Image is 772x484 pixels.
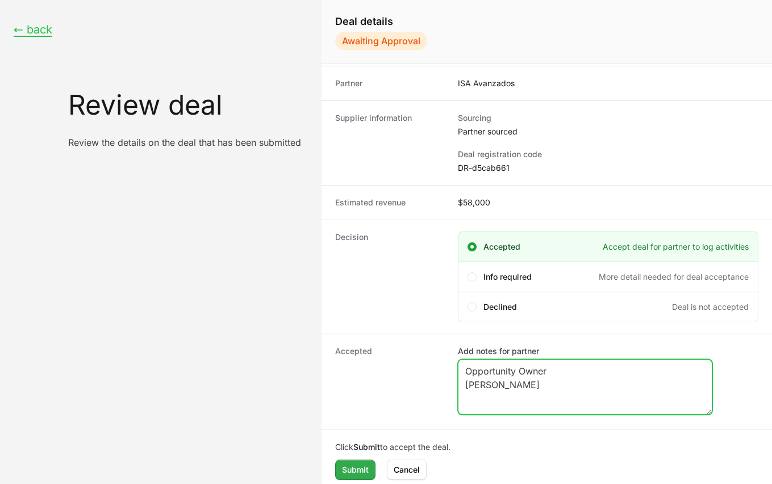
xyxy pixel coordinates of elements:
span: Submit [342,463,369,477]
span: Declined [483,301,517,313]
span: Info required [483,271,532,283]
dd: Partner sourced [458,126,758,137]
dt: Supplier information [335,112,444,174]
dt: Decision [335,232,444,322]
span: More detail needed for deal acceptance [599,271,749,283]
button: ← back [14,23,52,37]
p: Review the details on the deal that has been submitted [68,137,308,148]
dt: Partner [335,78,444,89]
h1: Review deal [68,91,308,119]
span: Accept deal for partner to log activities [603,241,749,252]
dt: Accepted [335,346,444,418]
span: Accepted [483,241,520,252]
dd: DR-d5cab661 [458,162,758,174]
dt: Deal registration code [458,149,758,160]
button: Cancel [387,460,427,480]
label: Add notes for partner [458,346,712,357]
p: Click to accept the deal. [335,441,758,453]
span: Deal is not accepted [672,301,749,313]
h1: Deal details [335,14,758,30]
button: Submit [335,460,375,480]
span: Cancel [394,463,420,477]
dd: $58,000 [458,197,758,208]
dt: Estimated revenue [335,197,444,208]
b: Submit [353,442,380,452]
dt: Sourcing [458,112,758,124]
dd: ISA Avanzados [458,78,758,89]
